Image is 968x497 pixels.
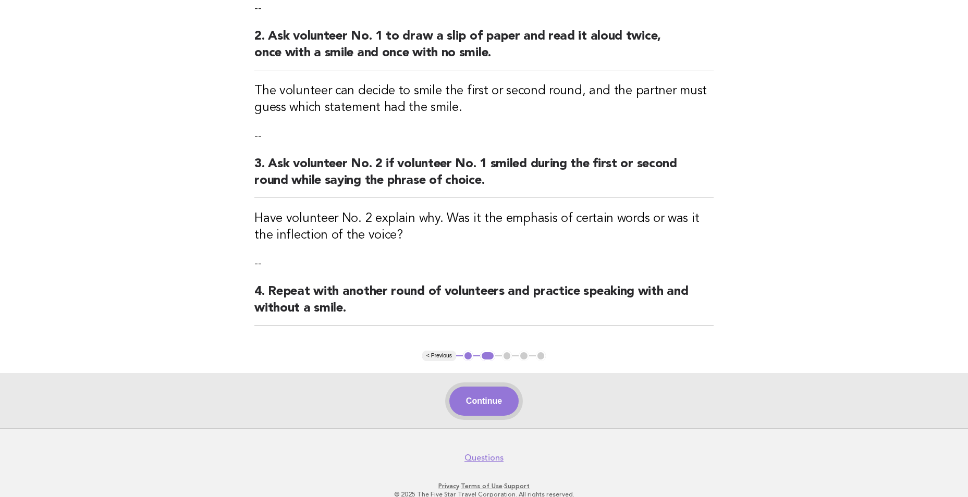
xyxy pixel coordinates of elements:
[254,129,714,143] p: --
[464,453,504,463] a: Questions
[463,351,473,361] button: 1
[504,482,530,490] a: Support
[254,256,714,271] p: --
[449,387,519,416] button: Continue
[480,351,495,361] button: 2
[254,1,714,16] p: --
[254,28,714,70] h2: 2. Ask volunteer No. 1 to draw a slip of paper and read it aloud twice, once with a smile and onc...
[254,283,714,326] h2: 4. Repeat with another round of volunteers and practice speaking with and without a smile.
[422,351,456,361] button: < Previous
[165,482,803,490] p: · ·
[254,210,714,244] h3: Have volunteer No. 2 explain why. Was it the emphasis of certain words or was it the inflection o...
[254,83,714,116] h3: The volunteer can decide to smile the first or second round, and the partner must guess which sta...
[438,482,459,490] a: Privacy
[254,156,714,198] h2: 3. Ask volunteer No. 2 if volunteer No. 1 smiled during the first or second round while saying th...
[461,482,503,490] a: Terms of Use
